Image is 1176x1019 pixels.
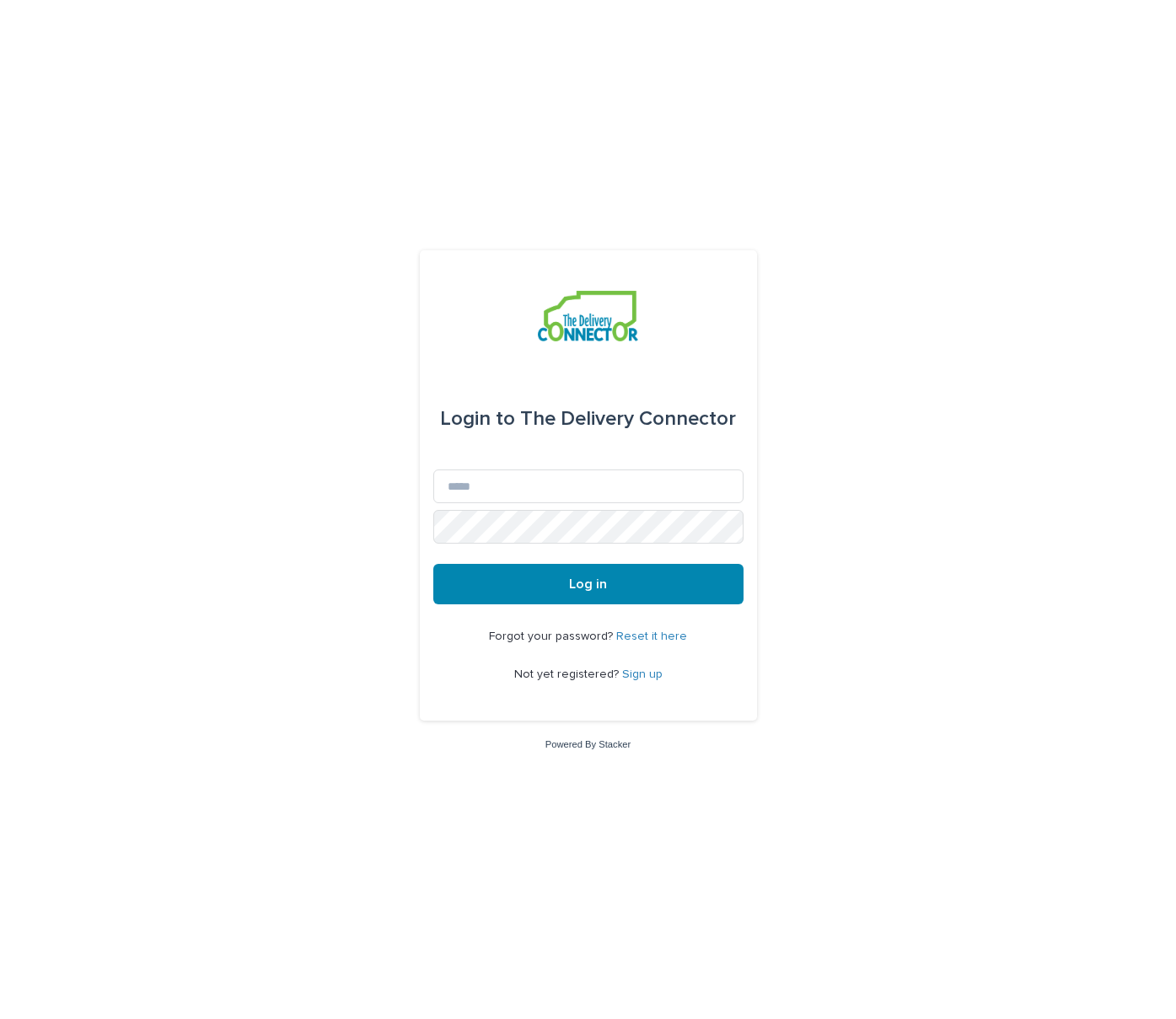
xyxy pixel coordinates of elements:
span: Log in [569,577,607,591]
span: Forgot your password? [489,630,616,642]
a: Sign up [622,668,663,680]
img: aCWQmA6OSGG0Kwt8cj3c [538,291,638,341]
a: Reset it here [616,630,687,642]
span: Not yet registered? [514,668,622,680]
span: Login to [440,409,515,429]
div: The Delivery Connector [440,395,736,442]
a: Powered By Stacker [545,739,631,749]
button: Log in [433,564,744,604]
